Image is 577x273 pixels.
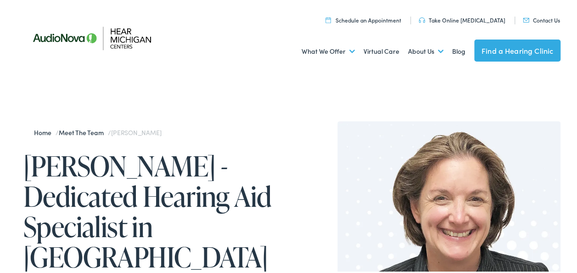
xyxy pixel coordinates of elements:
[452,33,465,67] a: Blog
[364,33,399,67] a: Virtual Care
[419,16,425,21] img: utility icon
[523,16,529,21] img: utility icon
[523,14,560,22] a: Contact Us
[34,126,161,135] span: / /
[34,126,56,135] a: Home
[419,14,505,22] a: Take Online [MEDICAL_DATA]
[474,38,560,60] a: Find a Hearing Clinic
[325,15,331,21] img: utility icon
[59,126,108,135] a: Meet the Team
[111,126,161,135] span: [PERSON_NAME]
[302,33,355,67] a: What We Offer
[408,33,443,67] a: About Us
[325,14,401,22] a: Schedule an Appointment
